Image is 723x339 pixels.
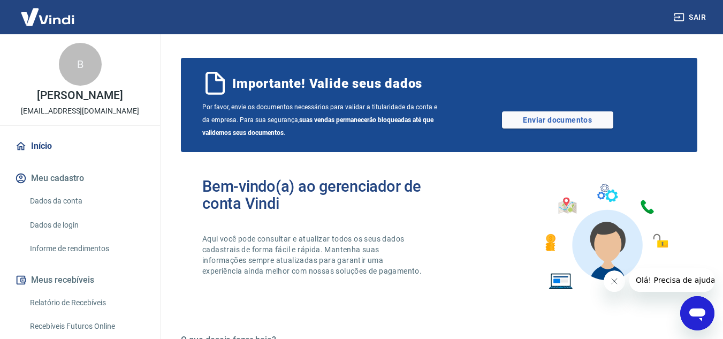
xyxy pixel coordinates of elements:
[13,268,147,292] button: Meus recebíveis
[502,111,613,129] a: Enviar documentos
[21,106,139,117] p: [EMAIL_ADDRESS][DOMAIN_NAME]
[26,214,147,236] a: Dados de login
[26,292,147,314] a: Relatório de Recebíveis
[59,43,102,86] div: B
[26,315,147,337] a: Recebíveis Futuros Online
[13,167,147,190] button: Meu cadastro
[680,296,714,330] iframe: Botão para abrir a janela de mensagens
[202,116,433,137] b: suas vendas permanecerão bloqueadas até que validemos seus documentos
[672,7,710,27] button: Sair
[232,75,422,92] span: Importante! Valide seus dados
[629,268,714,292] iframe: Mensagem da empresa
[13,1,82,33] img: Vindi
[13,134,147,158] a: Início
[202,101,439,139] span: Por favor, envie os documentos necessários para validar a titularidade da conta e da empresa. Par...
[26,238,147,260] a: Informe de rendimentos
[26,190,147,212] a: Dados da conta
[604,270,625,292] iframe: Fechar mensagem
[536,178,676,296] img: Imagem de um avatar masculino com diversos icones exemplificando as funcionalidades do gerenciado...
[37,90,123,101] p: [PERSON_NAME]
[202,233,424,276] p: Aqui você pode consultar e atualizar todos os seus dados cadastrais de forma fácil e rápida. Mant...
[6,7,90,16] span: Olá! Precisa de ajuda?
[202,178,439,212] h2: Bem-vindo(a) ao gerenciador de conta Vindi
